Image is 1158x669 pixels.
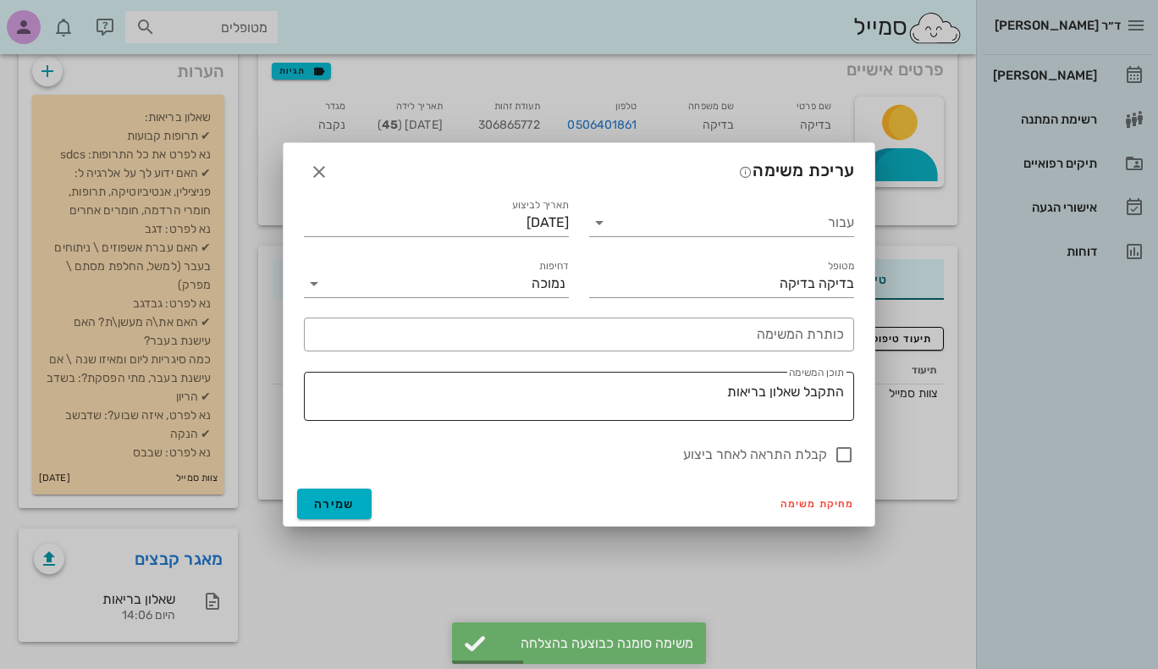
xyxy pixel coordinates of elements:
[512,199,569,212] label: תאריך לביצוע
[494,635,693,651] div: משימה סומנה כבוצעה בהצלחה
[314,497,355,511] span: שמירה
[539,260,569,273] label: דחיפות
[297,489,372,519] button: שמירה
[304,270,569,297] div: דחיפותנמוכה
[753,160,854,180] span: עריכת משימה
[789,367,844,379] label: תוכן המשימה
[774,492,861,516] button: מחיקת משימה
[828,260,854,273] label: מטופל
[780,498,854,510] span: מחיקת משימה
[532,276,565,291] div: נמוכה
[683,446,827,463] label: קבלת התראה לאחר ביצוע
